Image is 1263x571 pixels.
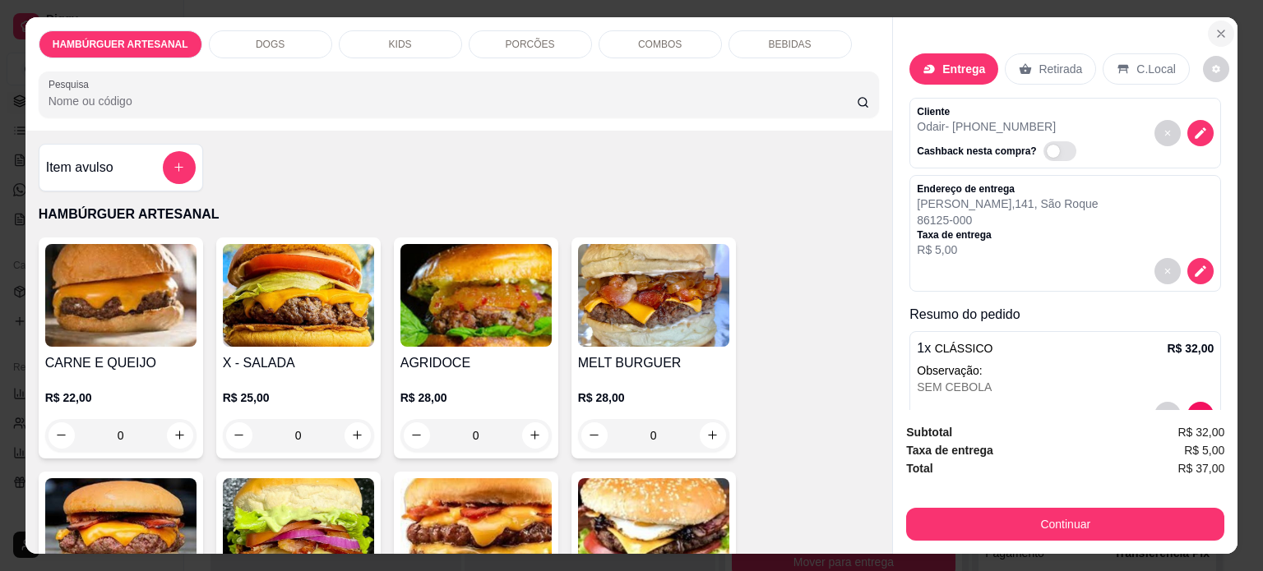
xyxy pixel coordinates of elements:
button: decrease-product-quantity [1187,258,1214,284]
p: Retirada [1039,61,1082,77]
p: Resumo do pedido [909,305,1221,325]
p: PORCÕES [506,38,555,51]
strong: Subtotal [906,426,952,439]
input: Pesquisa [49,93,857,109]
span: R$ 32,00 [1177,423,1224,441]
button: decrease-product-quantity [1154,258,1181,284]
p: Taxa de entrega [917,228,1098,242]
p: 86125-000 [917,212,1098,228]
p: R$ 28,00 [578,389,729,406]
button: decrease-product-quantity [1154,120,1181,146]
p: BEBIDAS [769,38,812,51]
p: [PERSON_NAME] , 141 , São Roque [917,196,1098,212]
h4: X - SALADA [223,353,374,373]
p: Entrega [942,61,985,77]
img: product-image [223,244,374,347]
button: add-separate-item [163,151,196,184]
p: HAMBÚRGUER ARTESANAL [53,38,188,51]
h4: AGRIDOCE [400,353,552,373]
p: R$ 25,00 [223,389,374,406]
img: product-image [400,244,552,347]
img: product-image [45,244,197,347]
h4: CARNE E QUEIJO [45,353,197,373]
span: R$ 37,00 [1177,459,1224,477]
h4: MELT BURGUER [578,353,729,373]
p: R$ 32,00 [1167,340,1214,357]
h4: Item avulso [46,158,113,177]
p: R$ 28,00 [400,389,552,406]
button: decrease-product-quantity [1187,402,1214,428]
button: decrease-product-quantity [1154,402,1181,428]
p: Observação: [917,362,1214,379]
strong: Total [906,462,932,475]
button: decrease-product-quantity [1203,56,1229,82]
p: KIDS [389,38,412,51]
img: product-image [578,244,729,347]
label: Pesquisa [49,77,95,91]
label: Automatic updates [1043,141,1083,161]
span: CLÁSSICO [935,342,993,355]
p: COMBOS [638,38,682,51]
p: R$ 22,00 [45,389,197,406]
button: decrease-product-quantity [1187,120,1214,146]
span: R$ 5,00 [1184,441,1224,459]
p: Cashback nesta compra? [917,145,1036,158]
button: Close [1208,21,1234,47]
p: R$ 5,00 [917,242,1098,258]
strong: Taxa de entrega [906,444,993,457]
div: SEM CEBOLA [917,379,1214,395]
p: 1 x [917,338,992,358]
p: HAMBÚRGUER ARTESANAL [39,205,880,224]
p: DOGS [256,38,285,51]
p: Endereço de entrega [917,182,1098,196]
p: Cliente [917,105,1082,118]
p: Odair - [PHONE_NUMBER] [917,118,1082,135]
p: C.Local [1136,61,1175,77]
button: Continuar [906,508,1224,541]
